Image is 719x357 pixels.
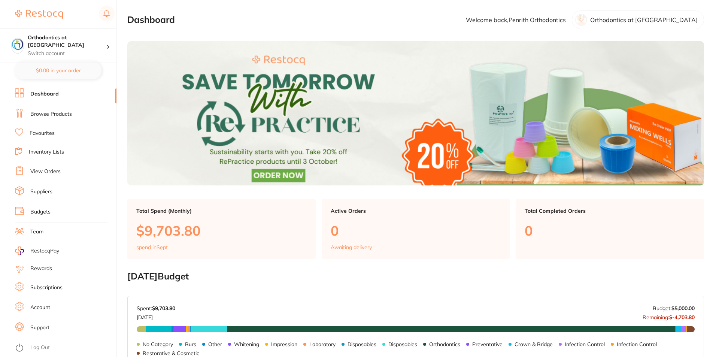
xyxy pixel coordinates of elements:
[143,341,173,347] p: No Category
[15,61,101,79] button: $0.00 in your order
[28,34,106,49] h4: Orthodontics at Penrith
[565,341,605,347] p: Infection Control
[28,50,106,57] p: Switch account
[653,305,695,311] p: Budget:
[617,341,657,347] p: Infection Control
[143,350,199,356] p: Restorative & Cosmetic
[30,208,51,216] a: Budgets
[30,304,50,311] a: Account
[136,244,168,250] p: spend in Sept
[30,111,72,118] a: Browse Products
[669,314,695,321] strong: $-4,703.80
[466,16,566,23] p: Welcome back, Penrith Orthodontics
[30,168,61,175] a: View Orders
[671,305,695,312] strong: $5,000.00
[127,41,704,185] img: Dashboard
[152,305,175,312] strong: $9,703.80
[388,341,417,347] p: Disposables
[15,246,59,255] a: RestocqPay
[136,208,307,214] p: Total Spend (Monthly)
[30,130,55,137] a: Favourites
[137,311,175,320] p: [DATE]
[127,271,704,282] h2: [DATE] Budget
[30,324,49,332] a: Support
[516,199,704,260] a: Total Completed Orders0
[12,38,24,50] img: Orthodontics at Penrith
[30,284,63,291] a: Subscriptions
[15,342,114,354] button: Log Out
[331,208,501,214] p: Active Orders
[29,148,64,156] a: Inventory Lists
[137,305,175,311] p: Spent:
[30,228,43,236] a: Team
[30,188,52,196] a: Suppliers
[322,199,510,260] a: Active Orders0Awaiting delivery
[15,6,63,23] a: Restocq Logo
[127,15,175,25] h2: Dashboard
[348,341,376,347] p: Disposables
[15,10,63,19] img: Restocq Logo
[331,223,501,238] p: 0
[30,344,50,351] a: Log Out
[185,341,196,347] p: Burs
[234,341,259,347] p: Whitening
[30,265,52,272] a: Rewards
[525,223,695,238] p: 0
[30,247,59,255] span: RestocqPay
[643,311,695,320] p: Remaining:
[136,223,307,238] p: $9,703.80
[30,90,59,98] a: Dashboard
[472,341,503,347] p: Preventative
[127,199,316,260] a: Total Spend (Monthly)$9,703.80spend inSept
[331,244,372,250] p: Awaiting delivery
[515,341,553,347] p: Crown & Bridge
[271,341,297,347] p: Impression
[525,208,695,214] p: Total Completed Orders
[208,341,222,347] p: Other
[590,16,698,23] p: Orthodontics at [GEOGRAPHIC_DATA]
[15,246,24,255] img: RestocqPay
[429,341,460,347] p: Orthodontics
[309,341,336,347] p: Laboratory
